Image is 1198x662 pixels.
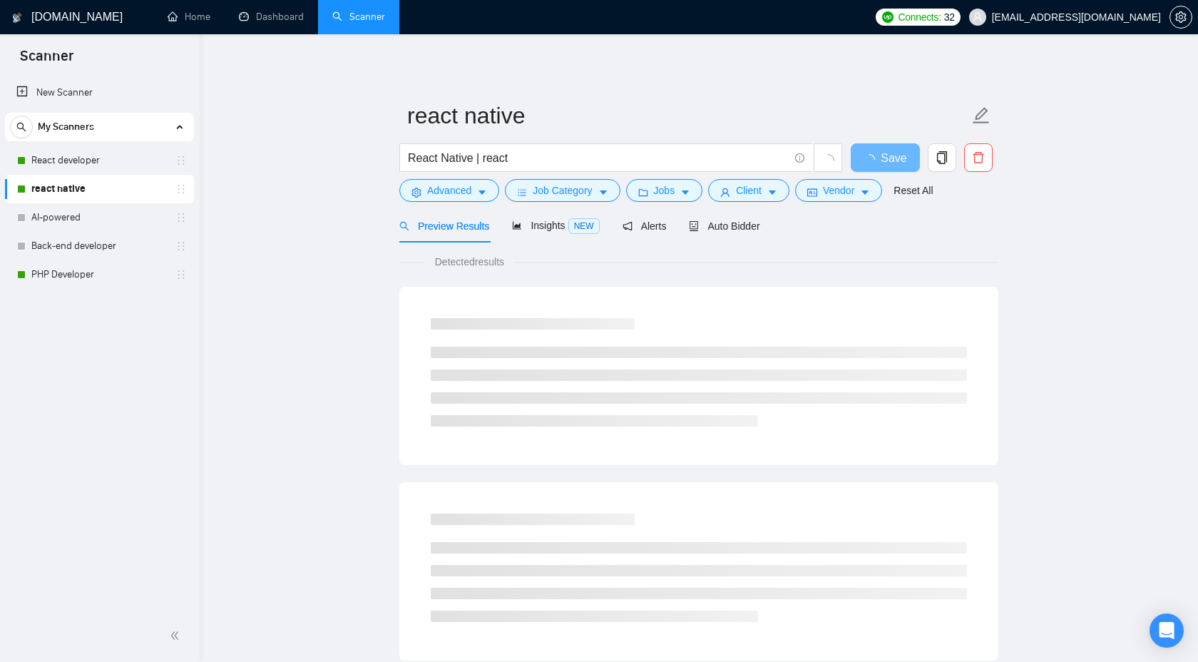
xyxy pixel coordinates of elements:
[965,151,992,164] span: delete
[1170,11,1192,23] span: setting
[795,179,882,202] button: idcardVendorcaret-down
[767,187,777,198] span: caret-down
[170,628,184,643] span: double-left
[31,260,167,289] a: PHP Developer
[411,187,421,198] span: setting
[10,116,33,138] button: search
[623,220,667,232] span: Alerts
[689,221,699,231] span: robot
[16,78,183,107] a: New Scanner
[964,143,993,172] button: delete
[736,183,762,198] span: Client
[175,269,187,280] span: holder
[175,212,187,223] span: holder
[654,183,675,198] span: Jobs
[851,143,920,172] button: Save
[894,183,933,198] a: Reset All
[168,11,210,23] a: homeHome
[638,187,648,198] span: folder
[1150,613,1184,648] div: Open Intercom Messenger
[427,183,471,198] span: Advanced
[823,183,854,198] span: Vendor
[598,187,608,198] span: caret-down
[408,149,789,167] input: Search Freelance Jobs...
[1169,11,1192,23] a: setting
[9,46,85,76] span: Scanner
[568,218,600,234] span: NEW
[175,183,187,195] span: holder
[795,153,804,163] span: info-circle
[332,11,385,23] a: searchScanner
[407,98,969,133] input: Scanner name...
[399,221,409,231] span: search
[12,6,22,29] img: logo
[505,179,620,202] button: barsJob Categorycaret-down
[533,183,592,198] span: Job Category
[175,240,187,252] span: holder
[708,179,789,202] button: userClientcaret-down
[860,187,870,198] span: caret-down
[864,154,881,165] span: loading
[626,179,703,202] button: folderJobscaret-down
[928,143,956,172] button: copy
[898,9,941,25] span: Connects:
[517,187,527,198] span: bars
[5,78,194,107] li: New Scanner
[239,11,304,23] a: dashboardDashboard
[972,106,990,125] span: edit
[477,187,487,198] span: caret-down
[512,220,599,231] span: Insights
[881,149,906,167] span: Save
[38,113,94,141] span: My Scanners
[31,203,167,232] a: AI-powered
[973,12,983,22] span: user
[399,179,499,202] button: settingAdvancedcaret-down
[11,122,32,132] span: search
[175,155,187,166] span: holder
[720,187,730,198] span: user
[5,113,194,289] li: My Scanners
[31,232,167,260] a: Back-end developer
[1169,6,1192,29] button: setting
[31,146,167,175] a: React developer
[689,220,759,232] span: Auto Bidder
[399,220,489,232] span: Preview Results
[623,221,633,231] span: notification
[31,175,167,203] a: react native
[944,9,955,25] span: 32
[425,254,514,270] span: Detected results
[807,187,817,198] span: idcard
[512,220,522,230] span: area-chart
[821,154,834,167] span: loading
[680,187,690,198] span: caret-down
[882,11,894,23] img: upwork-logo.png
[928,151,956,164] span: copy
